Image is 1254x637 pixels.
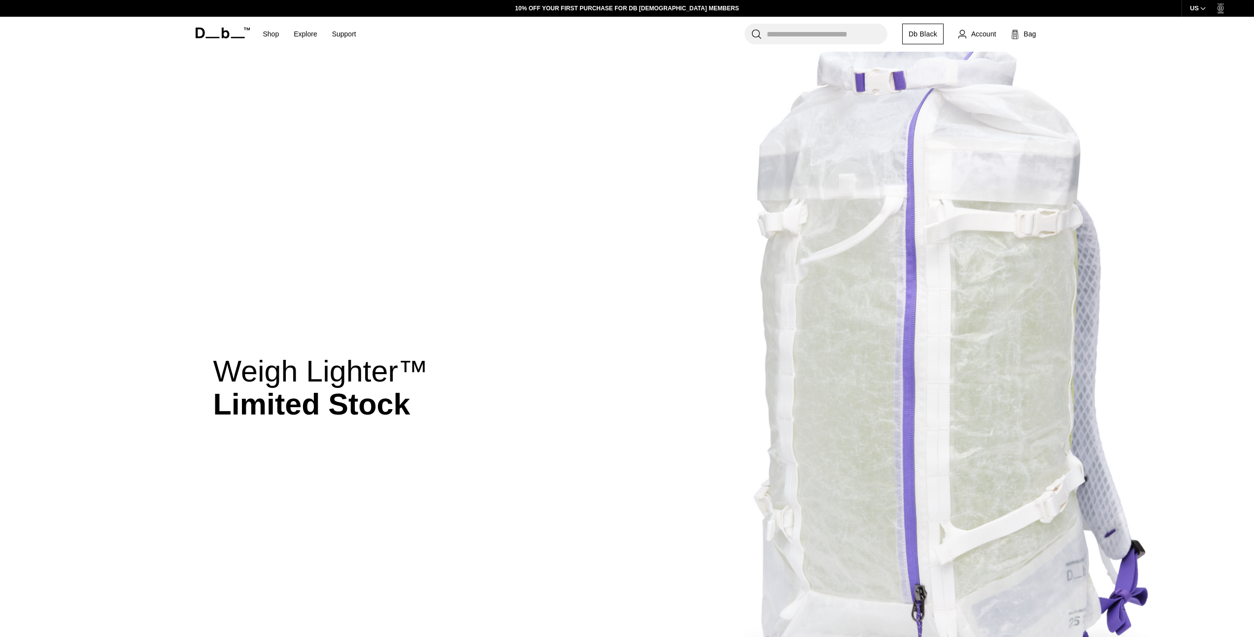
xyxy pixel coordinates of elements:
[902,24,944,44] a: Db Black
[332,17,356,52] a: Support
[213,354,428,388] span: Weigh Lighter™
[971,29,996,39] span: Account
[256,17,364,52] nav: Main Navigation
[1011,28,1036,40] button: Bag
[294,17,317,52] a: Explore
[515,4,739,13] a: 10% OFF YOUR FIRST PURCHASE FOR DB [DEMOGRAPHIC_DATA] MEMBERS
[213,355,428,421] h2: Limited Stock
[263,17,279,52] a: Shop
[958,28,996,40] a: Account
[1024,29,1036,39] span: Bag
